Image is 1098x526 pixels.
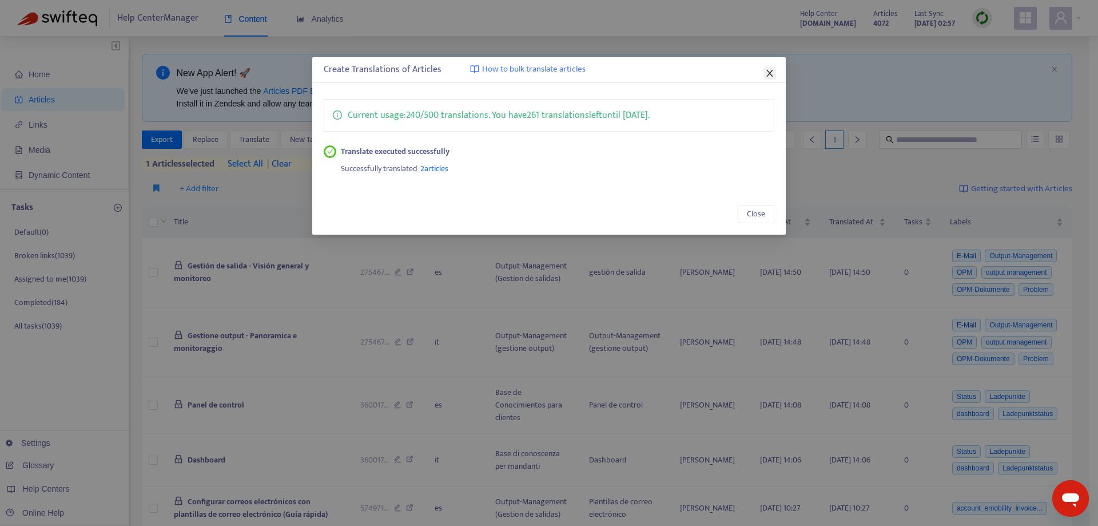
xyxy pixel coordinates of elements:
button: Close [763,67,776,80]
span: check [327,148,333,155]
span: close [765,69,774,78]
div: Create Translations of Articles [324,63,774,77]
span: Close [747,208,765,220]
img: image-link [470,65,479,74]
div: Successfully translated [341,158,774,175]
a: How to bulk translate articles [470,63,586,76]
span: How to bulk translate articles [482,63,586,76]
span: 2 articles [420,162,448,175]
button: Close [738,205,774,223]
strong: Translate executed successfully [341,145,449,158]
iframe: Schaltfläche zum Öffnen des Messaging-Fensters [1052,480,1089,517]
p: Current usage: 240 / 500 translations . You have 261 translations left until [DATE] . [348,108,650,122]
span: info-circle [333,108,342,120]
